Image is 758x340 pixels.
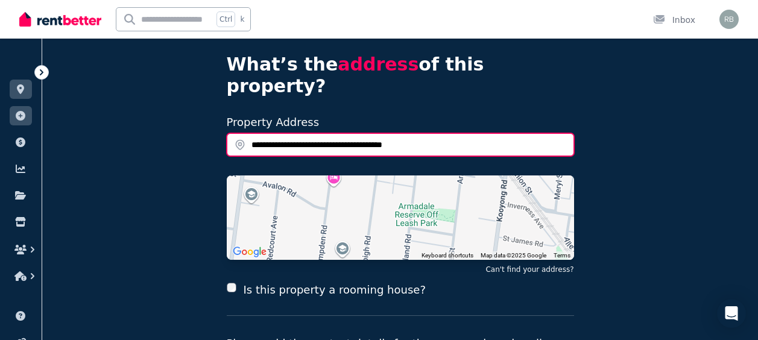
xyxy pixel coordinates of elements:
[230,244,270,260] img: Google
[554,252,570,259] a: Terms (opens in new tab)
[338,54,418,75] span: address
[19,10,101,28] img: RentBetter
[240,14,244,24] span: k
[230,244,270,260] a: Click to see this area on Google Maps
[719,10,739,29] img: Robert Ball
[227,54,574,97] h4: What’s the of this property?
[422,251,473,260] button: Keyboard shortcuts
[216,11,235,27] span: Ctrl
[485,265,573,274] button: Can't find your address?
[244,282,426,298] label: Is this property a rooming house?
[717,299,746,328] div: Open Intercom Messenger
[653,14,695,26] div: Inbox
[227,116,320,128] label: Property Address
[481,252,546,259] span: Map data ©2025 Google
